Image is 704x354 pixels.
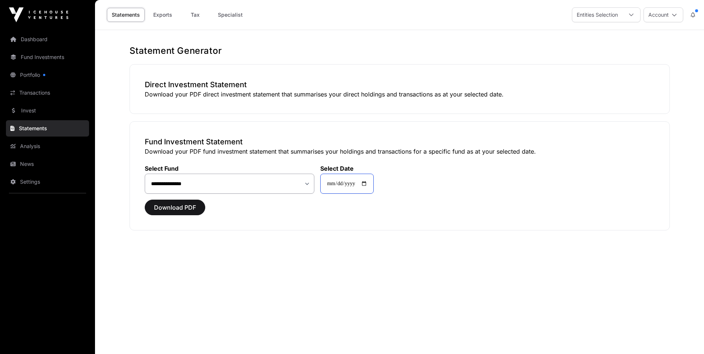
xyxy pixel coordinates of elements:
[6,120,89,137] a: Statements
[667,318,704,354] iframe: Chat Widget
[145,79,655,90] h3: Direct Investment Statement
[6,138,89,154] a: Analysis
[6,156,89,172] a: News
[145,147,655,156] p: Download your PDF fund investment statement that summarises your holdings and transactions for a ...
[107,8,145,22] a: Statements
[6,67,89,83] a: Portfolio
[154,203,196,212] span: Download PDF
[6,102,89,119] a: Invest
[145,207,205,214] a: Download PDF
[145,137,655,147] h3: Fund Investment Statement
[572,8,622,22] div: Entities Selection
[6,85,89,101] a: Transactions
[320,165,374,172] label: Select Date
[6,49,89,65] a: Fund Investments
[130,45,670,57] h1: Statement Generator
[213,8,248,22] a: Specialist
[6,174,89,190] a: Settings
[145,90,655,99] p: Download your PDF direct investment statement that summarises your direct holdings and transactio...
[180,8,210,22] a: Tax
[145,165,315,172] label: Select Fund
[6,31,89,47] a: Dashboard
[9,7,68,22] img: Icehouse Ventures Logo
[145,200,205,215] button: Download PDF
[644,7,683,22] button: Account
[148,8,177,22] a: Exports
